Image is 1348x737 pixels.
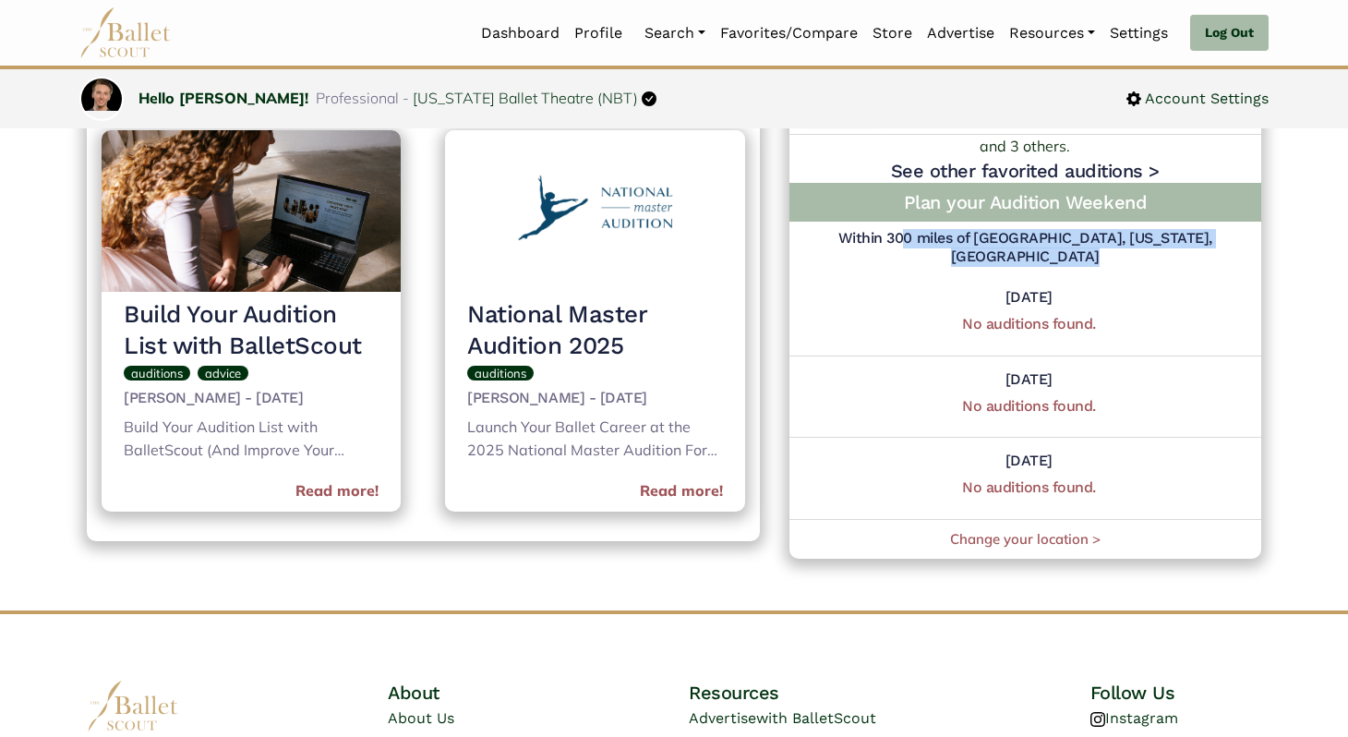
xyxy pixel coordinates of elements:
[843,452,1216,471] h5: [DATE]
[756,709,876,727] span: with BalletScout
[295,479,379,503] a: Read more!
[713,14,865,53] a: Favorites/Compare
[843,478,1216,498] h5: No auditions found.
[474,14,567,53] a: Dashboard
[81,79,122,111] img: profile picture
[950,530,1101,548] a: Change your location >
[1126,87,1269,111] a: Account Settings
[1002,14,1102,53] a: Resources
[843,315,1216,334] h5: No auditions found.
[124,416,379,466] div: Build Your Audition List with BalletScout (And Improve Your Chances of Finding the Right Dance Jo...
[1141,87,1269,111] span: Account Settings
[1102,14,1175,53] a: Settings
[467,389,722,408] h5: [PERSON_NAME] - [DATE]
[843,397,1216,417] h5: No auditions found.
[789,229,1261,268] h5: Within 300 miles of [GEOGRAPHIC_DATA], [US_STATE], [GEOGRAPHIC_DATA]
[689,709,876,727] a: Advertisewith BalletScout
[843,370,1216,390] h5: [DATE]
[789,135,1261,183] div: and 3 others.
[1090,709,1178,727] a: Instagram
[413,89,638,107] a: [US_STATE] Ballet Theatre (NBT)
[403,89,409,107] span: -
[1190,15,1269,52] a: Log Out
[804,190,1246,214] h4: Plan your Audition Weekend
[865,14,920,53] a: Store
[138,89,308,107] a: Hello [PERSON_NAME]!
[637,14,713,53] a: Search
[920,14,1002,53] a: Advertise
[891,160,1160,182] a: See other favorited auditions >
[388,709,454,727] a: About Us
[131,366,183,381] span: auditions
[316,89,399,107] span: Professional
[124,299,379,362] h3: Build Your Audition List with BalletScout
[640,479,723,503] a: Read more!
[388,681,559,705] h4: About
[467,299,722,362] h3: National Master Audition 2025
[87,681,179,731] img: logo
[475,366,526,381] span: auditions
[124,389,379,408] h5: [PERSON_NAME] - [DATE]
[1090,681,1261,705] h4: Follow Us
[445,130,744,292] img: header_image.img
[205,366,241,381] span: advice
[1090,712,1105,727] img: instagram logo
[467,416,722,466] div: Launch Your Ballet Career at the 2025 National Master Audition For ballet dancers looking to take...
[567,14,630,53] a: Profile
[102,130,401,292] img: header_image.img
[843,288,1216,308] h5: [DATE]
[689,681,960,705] h4: Resources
